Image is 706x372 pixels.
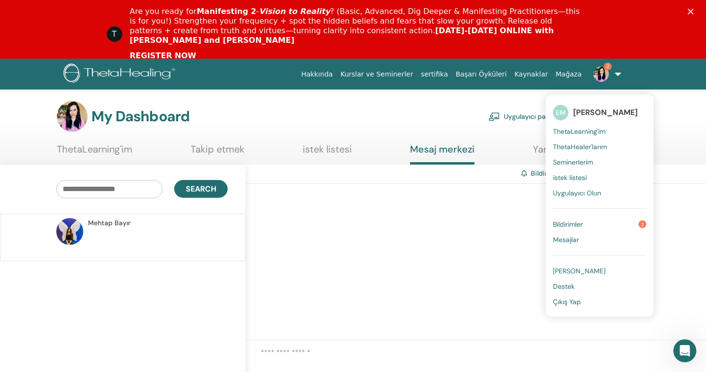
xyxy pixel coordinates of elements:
[553,189,601,197] span: Uygulayıcı Olun
[553,154,646,170] a: Seminerlerim
[553,297,581,306] span: Çıkış Yap
[259,7,330,16] i: Vision to Reality
[553,124,646,139] a: ThetaLearning'im
[604,63,612,70] span: 2
[488,106,553,127] a: Uygulayıcı pano
[191,143,244,162] a: Takip etmek
[197,7,257,16] b: Manifesting 2
[553,105,568,120] span: EM
[417,65,451,83] a: sertifika
[553,282,575,291] span: Destek
[553,127,605,136] span: ThetaLearning'im
[130,7,584,45] div: Are you ready for - ? (Basic, Advanced, Dig Deeper & Manifesting Practitioners—this is for you!) ...
[673,339,696,362] iframe: Intercom live chat
[64,64,179,85] img: logo.png
[488,112,500,121] img: chalkboard-teacher.svg
[303,143,352,162] a: istek listesi
[553,173,587,182] span: istek listesi
[553,294,646,309] a: Çıkış Yap
[511,65,552,83] a: Kaynaklar
[107,26,122,42] div: Profile image for ThetaHealing
[553,142,607,151] span: ThetaHealer'larım
[533,143,621,162] a: Yardım ve Kaynaklar
[531,169,563,178] a: Bildirimler
[593,66,609,82] img: default.jpg
[639,220,646,228] span: 2
[410,143,475,165] a: Mesaj merkezi
[553,170,646,185] a: istek listesi
[174,180,228,198] button: Search
[91,108,190,125] h3: My Dashboard
[130,26,554,45] b: [DATE]-[DATE] ONLINE with [PERSON_NAME] and [PERSON_NAME]
[573,107,638,117] span: [PERSON_NAME]
[552,65,585,83] a: Mağaza
[452,65,511,83] a: Başarı Öyküleri
[56,218,83,245] img: default.jpg
[553,102,646,124] a: EM[PERSON_NAME]
[553,235,579,244] span: Mesajlar
[546,94,654,317] ul: 2
[186,184,216,194] span: Search
[553,267,605,275] span: [PERSON_NAME]
[553,217,646,232] a: Bildirimler2
[586,59,625,90] a: 2
[688,9,697,14] div: Kapat
[553,279,646,294] a: Destek
[553,139,646,154] a: ThetaHealer'larım
[336,65,417,83] a: Kurslar ve Seminerler
[130,51,196,62] a: REGISTER NOW
[88,218,130,228] span: Mehtap Bayır
[553,220,583,229] span: Bildirimler
[57,143,132,162] a: ThetaLearning'im
[553,232,646,247] a: Mesajlar
[57,101,88,132] img: default.jpg
[553,158,593,167] span: Seminerlerim
[297,65,337,83] a: Hakkında
[553,263,646,279] a: [PERSON_NAME]
[553,185,646,201] a: Uygulayıcı Olun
